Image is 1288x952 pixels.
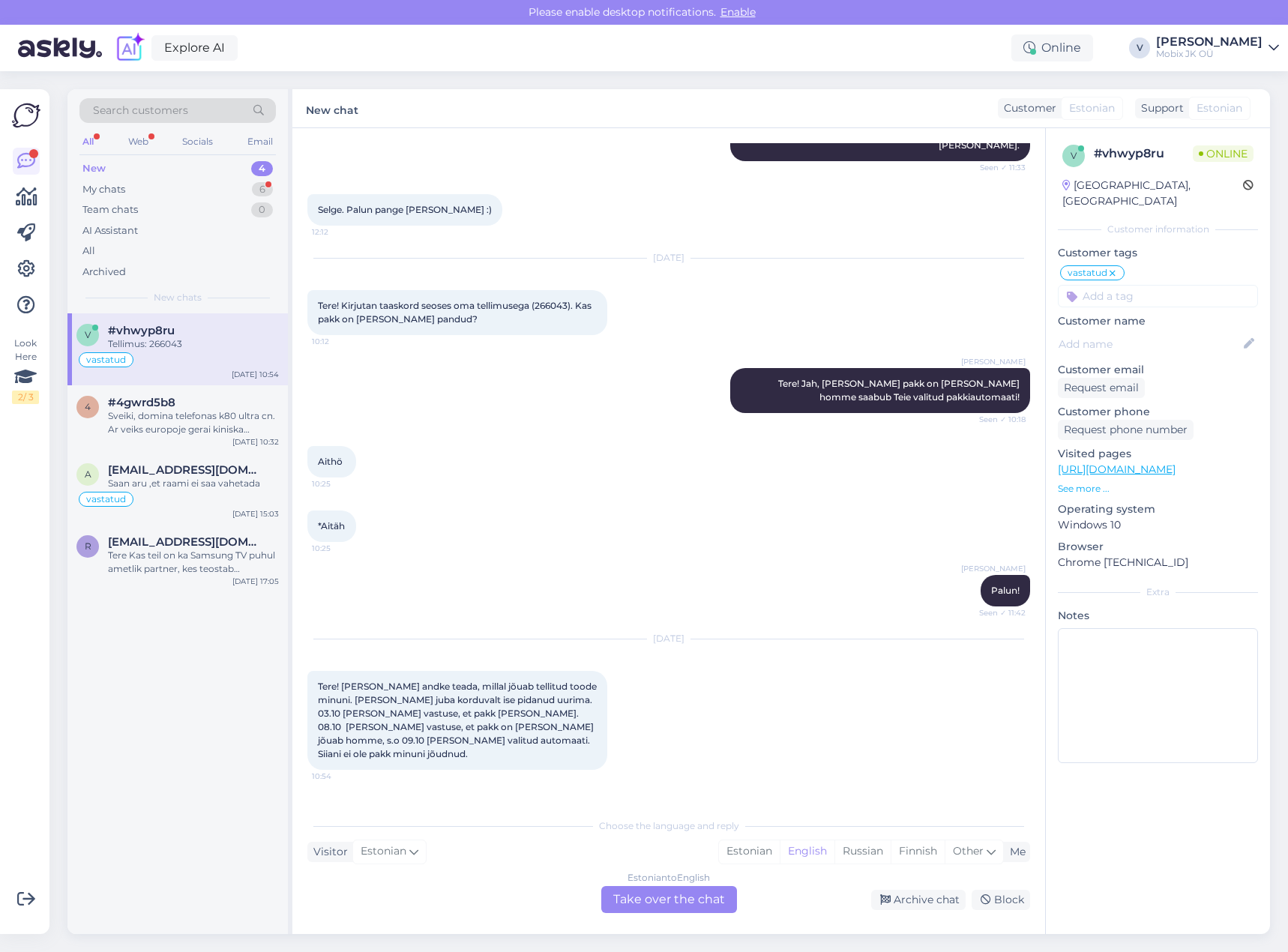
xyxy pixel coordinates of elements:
[1193,145,1254,162] span: Online
[1058,539,1258,555] p: Browser
[232,576,279,587] div: [DATE] 17:05
[251,161,273,176] div: 4
[1058,404,1258,420] p: Customer phone
[1058,420,1194,440] div: Request phone number
[85,329,91,340] span: v
[998,100,1056,116] div: Customer
[154,291,202,304] span: New chats
[1058,463,1176,476] a: [URL][DOMAIN_NAME]
[1058,608,1258,624] p: Notes
[318,456,343,467] span: Aithö
[151,35,238,61] a: Explore AI
[1071,150,1077,161] span: v
[969,607,1026,618] span: Seen ✓ 11:42
[961,356,1026,367] span: [PERSON_NAME]
[12,337,39,404] div: Look Here
[12,391,39,404] div: 2 / 3
[85,401,91,412] span: 4
[232,436,279,448] div: [DATE] 10:32
[1058,223,1258,236] div: Customer information
[306,98,358,118] label: New chat
[716,5,760,19] span: Enable
[307,819,1030,833] div: Choose the language and reply
[601,886,737,913] div: Take over the chat
[244,132,276,151] div: Email
[108,549,279,576] div: Tere Kas teil on ka Samsung TV puhul ametlik partner, kes teostab garantiitöid?
[1058,501,1258,517] p: Operating system
[318,300,594,325] span: Tere! Kirjutan taaskord seoses oma tellimusega (266043). Kas pakk on [PERSON_NAME] pandud?
[1156,36,1279,60] a: [PERSON_NAME]Mobix JK OÜ
[312,543,368,554] span: 10:25
[318,681,599,759] span: Tere! [PERSON_NAME] andke teada, millal jõuab tellitud toode minuni. [PERSON_NAME] juba korduvalt...
[361,843,406,860] span: Estonian
[85,540,91,552] span: r
[1058,517,1258,533] p: Windows 10
[312,771,368,782] span: 10:54
[871,890,966,910] div: Archive chat
[318,204,492,215] span: Selge. Palun pange [PERSON_NAME] :)
[1094,145,1193,163] div: # vhwyp8ru
[82,223,138,238] div: AI Assistant
[108,477,279,490] div: Saan aru ,et raami ei saa vahetada
[108,396,175,409] span: #4gwrd5b8
[1062,178,1243,209] div: [GEOGRAPHIC_DATA], [GEOGRAPHIC_DATA]
[232,508,279,519] div: [DATE] 15:03
[1068,268,1107,277] span: vastatud
[969,162,1026,173] span: Seen ✓ 11:33
[1058,285,1258,307] input: Add a tag
[1135,100,1184,116] div: Support
[719,840,780,863] div: Estonian
[1058,378,1145,398] div: Request email
[82,202,138,217] div: Team chats
[108,337,279,351] div: Tellimus: 266043
[312,336,368,347] span: 10:12
[834,840,891,863] div: Russian
[972,890,1030,910] div: Block
[251,202,273,217] div: 0
[307,632,1030,645] div: [DATE]
[108,535,264,549] span: raido.pajusi@gmail.com
[891,840,945,863] div: Finnish
[318,520,345,531] span: *Aitäh
[79,132,97,151] div: All
[108,409,279,436] div: Sveiki, domina telefonas k80 ultra cn. Ar veiks europoje gerai kiniska telefono versija?
[125,132,151,151] div: Web
[1059,336,1241,352] input: Add name
[1058,362,1258,378] p: Customer email
[93,103,188,118] span: Search customers
[1197,100,1242,116] span: Estonian
[1069,100,1115,116] span: Estonian
[961,563,1026,574] span: [PERSON_NAME]
[1058,585,1258,599] div: Extra
[82,182,125,197] div: My chats
[628,871,710,885] div: Estonian to English
[1058,482,1258,495] p: See more ...
[1058,555,1258,570] p: Chrome [TECHNICAL_ID]
[252,182,273,197] div: 6
[82,265,126,280] div: Archived
[82,244,95,259] div: All
[1129,37,1150,58] div: V
[312,226,368,238] span: 12:12
[953,844,984,858] span: Other
[1004,844,1026,860] div: Me
[108,463,264,477] span: ats.teppan@gmail.com
[312,478,368,489] span: 10:25
[1156,48,1263,60] div: Mobix JK OÜ
[108,324,175,337] span: #vhwyp8ru
[969,414,1026,425] span: Seen ✓ 10:18
[86,495,126,504] span: vastatud
[1058,245,1258,261] p: Customer tags
[82,161,106,176] div: New
[307,251,1030,265] div: [DATE]
[232,369,279,380] div: [DATE] 10:54
[1011,34,1093,61] div: Online
[86,355,126,364] span: vastatud
[85,469,91,480] span: a
[778,378,1022,403] span: Tere! Jah, [PERSON_NAME] pakk on [PERSON_NAME] homme saabub Teie valitud pakkiautomaati!
[179,132,216,151] div: Socials
[1058,446,1258,462] p: Visited pages
[114,32,145,64] img: explore-ai
[307,844,348,860] div: Visitor
[12,101,40,130] img: Askly Logo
